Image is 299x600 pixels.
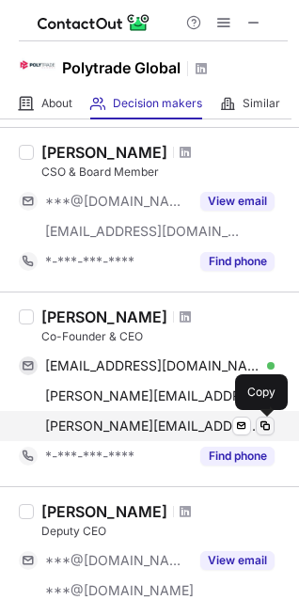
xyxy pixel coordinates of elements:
[45,582,194,599] span: ***@[DOMAIN_NAME]
[45,552,189,569] span: ***@[DOMAIN_NAME]
[41,164,288,181] div: CSO & Board Member
[62,56,181,79] h1: Polytrade Global
[41,328,288,345] div: Co-Founder & CEO
[41,143,167,162] div: [PERSON_NAME]
[45,357,260,374] span: [EMAIL_ADDRESS][DOMAIN_NAME]
[41,308,167,326] div: [PERSON_NAME]
[200,192,275,211] button: Reveal Button
[200,447,275,466] button: Reveal Button
[243,96,280,111] span: Similar
[113,96,202,111] span: Decision makers
[200,252,275,271] button: Reveal Button
[45,418,260,434] span: [PERSON_NAME][EMAIL_ADDRESS][DOMAIN_NAME]
[200,551,275,570] button: Reveal Button
[45,193,189,210] span: ***@[DOMAIN_NAME]
[41,96,72,111] span: About
[41,502,167,521] div: [PERSON_NAME]
[41,523,288,540] div: Deputy CEO
[38,11,150,34] img: ContactOut v5.3.10
[45,223,241,240] span: [EMAIL_ADDRESS][DOMAIN_NAME]
[45,387,260,404] span: [PERSON_NAME][EMAIL_ADDRESS][DOMAIN_NAME]
[19,46,56,84] img: bfa03343aeffa8f48c9a037d156fe016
